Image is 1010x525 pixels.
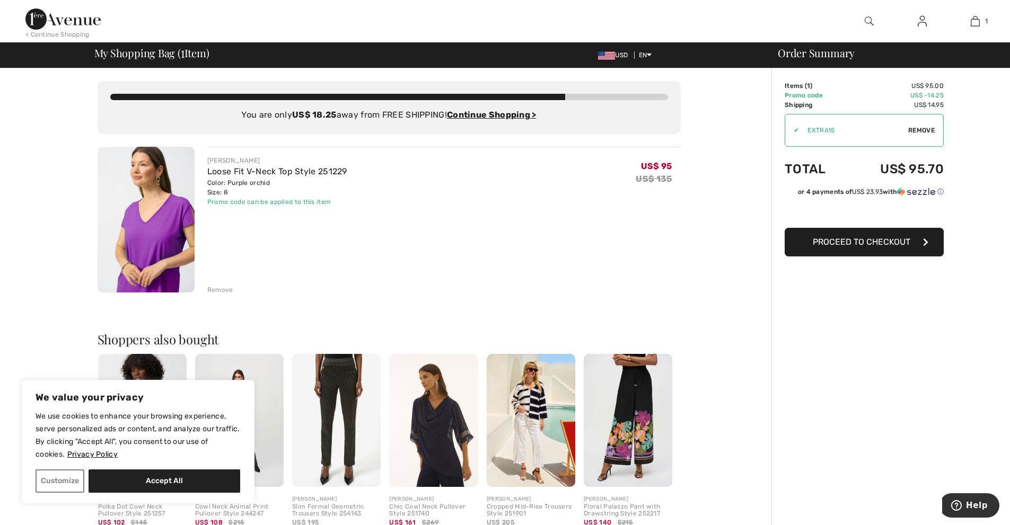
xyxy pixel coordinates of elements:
[89,469,240,493] button: Accept All
[908,126,935,135] span: Remove
[949,15,1001,28] a: 1
[292,354,381,487] img: Slim Formal Geometric Trousers Style 254143
[487,495,575,503] div: [PERSON_NAME]
[785,81,847,91] td: Items ( )
[865,15,874,28] img: search the website
[389,503,478,518] div: Chic Cowl Neck Pullover Style 251740
[798,187,944,197] div: or 4 payments of with
[195,503,284,518] div: Cowl Neck Animal Print Pullover Style 244247
[852,188,883,195] span: US$ 23.93
[487,354,575,487] img: Cropped Mid-Rise Trousers Style 251901
[813,237,910,247] span: Proceed to Checkout
[25,30,90,39] div: < Continue Shopping
[918,15,927,28] img: My Info
[487,503,575,518] div: Cropped Mid-Rise Trousers Style 251901
[807,82,810,90] span: 1
[36,469,84,493] button: Customize
[98,147,195,292] img: Loose Fit V-Neck Top Style 251229
[847,151,944,187] td: US$ 95.70
[847,91,944,100] td: US$ -14.25
[847,81,944,91] td: US$ 95.00
[897,187,935,197] img: Sezzle
[942,493,999,520] iframe: Opens a widget where you can find more information
[195,354,284,487] img: Cowl Neck Animal Print Pullover Style 244247
[985,16,988,26] span: 1
[785,187,944,200] div: or 4 payments ofUS$ 23.93withSezzle Click to learn more about Sezzle
[292,110,337,120] strong: US$ 18.25
[98,503,187,518] div: Polka Dot Cowl Neck Pullover Style 251257
[110,109,668,121] div: You are only away from FREE SHIPPING!
[799,114,908,146] input: Promo code
[207,156,347,165] div: [PERSON_NAME]
[36,391,240,404] p: We value your privacy
[181,45,185,59] span: 1
[785,100,847,110] td: Shipping
[207,166,347,176] a: Loose Fit V-Neck Top Style 251229
[598,51,632,59] span: USD
[21,380,254,504] div: We value your privacy
[36,410,240,461] p: We use cookies to enhance your browsing experience, serve personalized ads or content, and analyz...
[94,48,209,58] span: My Shopping Bag ( Item)
[785,126,799,135] div: ✔
[641,161,672,171] span: US$ 95
[785,91,847,100] td: Promo code
[765,48,1004,58] div: Order Summary
[584,503,672,518] div: Floral Palazzo Pant with Drawstring Style 252217
[447,110,537,120] a: Continue Shopping >
[584,495,672,503] div: [PERSON_NAME]
[389,354,478,487] img: Chic Cowl Neck Pullover Style 251740
[207,178,347,197] div: Color: Purple orchid Size: 8
[785,200,944,224] iframe: PayPal-paypal
[639,51,652,59] span: EN
[909,15,935,28] a: Sign In
[207,285,233,295] div: Remove
[971,15,980,28] img: My Bag
[98,354,187,487] img: Polka Dot Cowl Neck Pullover Style 251257
[636,174,672,184] s: US$ 135
[847,100,944,110] td: US$ 14.95
[207,197,347,207] div: Promo code can be applied to this item
[389,495,478,503] div: [PERSON_NAME]
[785,228,944,256] button: Proceed to Checkout
[598,51,615,60] img: US Dollar
[98,333,681,345] h2: Shoppers also bought
[292,495,381,503] div: [PERSON_NAME]
[67,449,118,459] a: Privacy Policy
[785,151,847,187] td: Total
[25,8,101,30] img: 1ère Avenue
[584,354,672,487] img: Floral Palazzo Pant with Drawstring Style 252217
[292,503,381,518] div: Slim Formal Geometric Trousers Style 254143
